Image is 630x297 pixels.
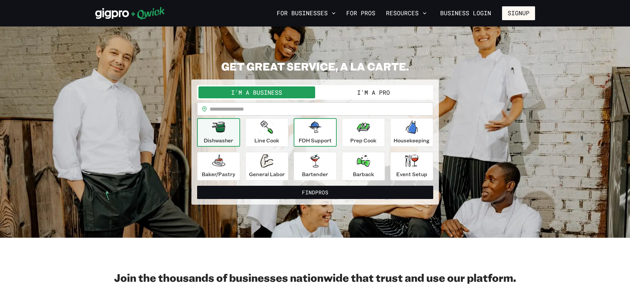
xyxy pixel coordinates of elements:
[245,118,288,147] button: Line Cook
[198,86,315,98] button: I'm a Business
[390,118,433,147] button: Housekeeping
[95,271,535,284] h2: Join the thousands of businesses nationwide that trust and use our platform.
[197,118,240,147] button: Dishwasher
[191,60,439,73] h2: GET GREAT SERVICE, A LA CARTE.
[274,8,338,19] button: For Businesses
[396,170,427,178] p: Event Setup
[342,118,385,147] button: Prep Cook
[249,170,285,178] p: General Labor
[294,118,337,147] button: FOH Support
[299,136,332,144] p: FOH Support
[302,170,328,178] p: Bartender
[204,136,233,144] p: Dishwasher
[254,136,279,144] p: Line Cook
[202,170,235,178] p: Baker/Pastry
[245,152,288,180] button: General Labor
[315,86,432,98] button: I'm a Pro
[294,152,337,180] button: Bartender
[383,8,429,19] button: Resources
[353,170,374,178] p: Barback
[344,8,378,19] a: For Pros
[394,136,430,144] p: Housekeeping
[197,152,240,180] button: Baker/Pastry
[390,152,433,180] button: Event Setup
[197,186,433,199] button: FindPros
[350,136,376,144] p: Prep Cook
[342,152,385,180] button: Barback
[435,6,497,20] a: Business Login
[502,6,535,20] button: Signup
